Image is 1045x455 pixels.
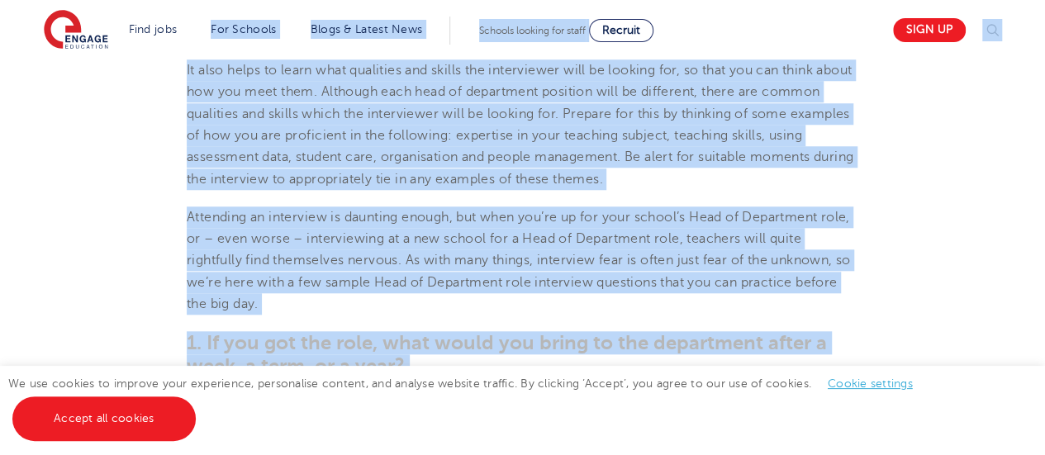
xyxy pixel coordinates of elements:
span: It also helps to learn what qualities and skills the interviewer will be looking for, so that you... [187,63,853,186]
span: Attending an interview is daunting enough, but when you’re up for your school’s Head of Departmen... [187,210,851,311]
a: For Schools [211,23,276,36]
span: 1. If you got the role, what would you bring to the department after a week, a term, or a year? [187,331,827,377]
a: Blogs & Latest News [311,23,423,36]
a: Accept all cookies [12,396,196,441]
a: Sign up [893,18,966,42]
span: We use cookies to improve your experience, personalise content, and analyse website traffic. By c... [8,377,929,424]
a: Recruit [589,19,653,42]
a: Find jobs [129,23,178,36]
span: Schools looking for staff [479,25,586,36]
span: Recruit [602,24,640,36]
a: Cookie settings [828,377,913,390]
img: Engage Education [44,10,108,51]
